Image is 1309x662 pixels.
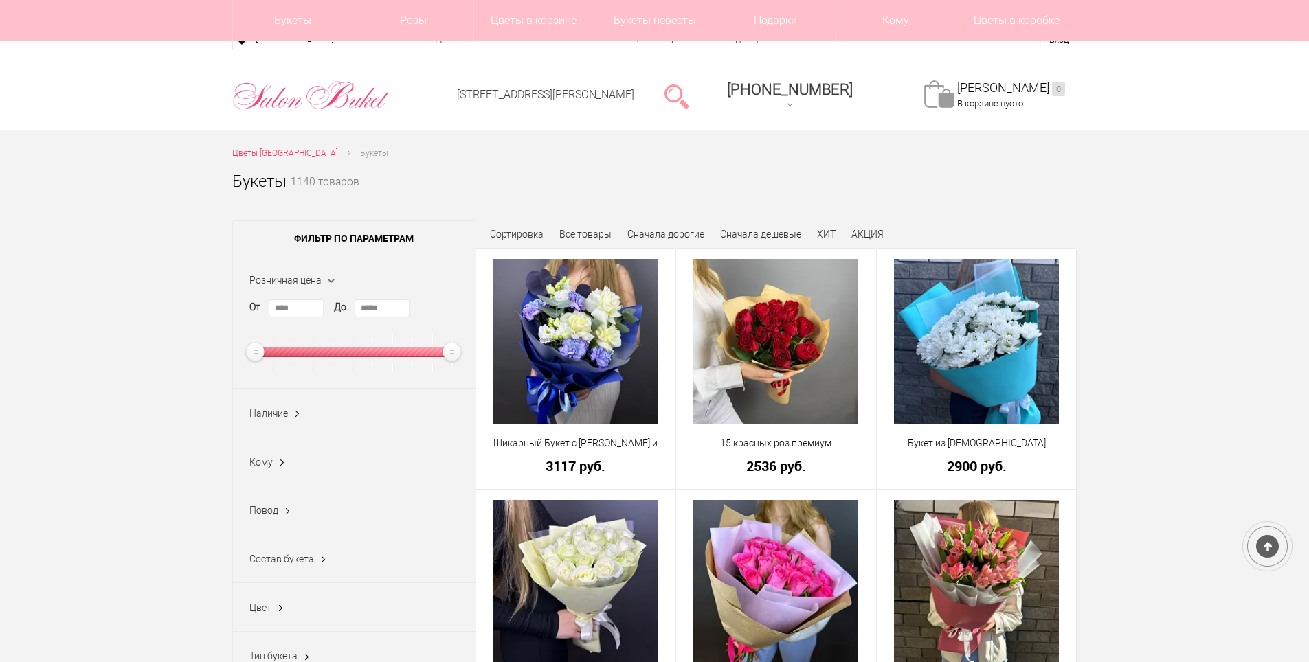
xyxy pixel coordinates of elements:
[886,459,1068,473] a: 2900 руб.
[693,259,858,424] img: 15 красных роз премиум
[249,275,322,286] span: Розничная цена
[685,459,867,473] a: 2536 руб.
[232,148,338,158] span: Цветы [GEOGRAPHIC_DATA]
[727,81,853,98] span: [PHONE_NUMBER]
[457,88,634,101] a: [STREET_ADDRESS][PERSON_NAME]
[249,505,278,516] span: Повод
[485,436,667,450] a: Шикарный Букет с [PERSON_NAME] и [PERSON_NAME]
[894,259,1059,424] img: Букет из хризантем кустовых
[719,76,861,115] a: [PHONE_NUMBER]
[334,300,346,315] label: До
[685,436,867,450] a: 15 красных роз премиум
[559,229,612,240] a: Все товары
[627,229,704,240] a: Сначала дорогие
[360,148,388,158] span: Букеты
[886,436,1068,450] a: Букет из [DEMOGRAPHIC_DATA] кустовых
[720,229,801,240] a: Сначала дешевые
[957,98,1023,109] span: В корзине пусто
[249,650,298,661] span: Тип букета
[232,78,390,113] img: Цветы Нижний Новгород
[851,229,884,240] a: АКЦИЯ
[817,229,836,240] a: ХИТ
[957,80,1065,96] a: [PERSON_NAME]
[249,553,314,564] span: Состав букета
[490,229,544,240] span: Сортировка
[232,169,287,194] h1: Букеты
[1052,82,1065,96] ins: 0
[232,146,338,161] a: Цветы [GEOGRAPHIC_DATA]
[249,300,260,315] label: От
[249,602,271,613] span: Цвет
[233,221,476,255] span: Фильтр по параметрам
[493,259,658,424] img: Шикарный Букет с Розами и Синими Диантусами
[249,457,273,468] span: Кому
[291,177,359,210] small: 1140 товаров
[249,408,288,419] span: Наличие
[485,459,667,473] a: 3117 руб.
